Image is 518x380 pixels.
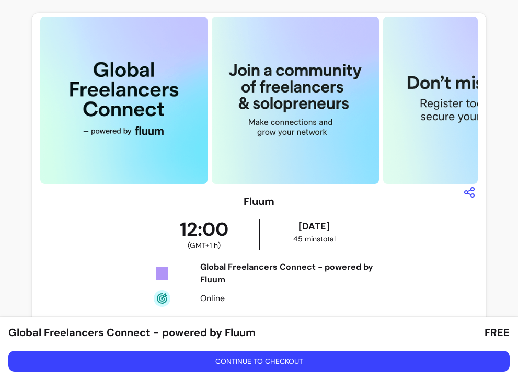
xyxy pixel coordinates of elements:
span: FREE [485,325,510,340]
div: Online [200,292,390,305]
div: Global Freelancers Connect - powered by Fluum [200,261,390,286]
button: More [44,307,473,334]
div: 12:00 [149,219,259,250]
div: [DATE] [262,219,366,234]
h3: Fluum [244,194,274,209]
img: Tickets Icon [154,265,170,282]
span: ( GMT+1 h ) [188,240,221,250]
img: https://d3pz9znudhj10h.cloudfront.net/aee2e147-fbd8-4818-a12f-606c309470ab [212,17,379,184]
span: Global Freelancers Connect - powered by Fluum [8,325,256,340]
div: 45 mins total [262,234,366,244]
img: https://d3pz9znudhj10h.cloudfront.net/00946753-bc9b-4216-846f-eac31ade132c [40,17,208,184]
span: More [243,315,261,326]
button: Continue to checkout [8,351,510,372]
